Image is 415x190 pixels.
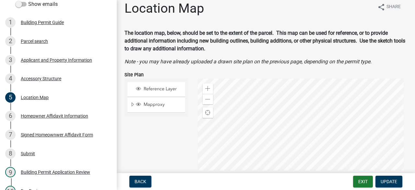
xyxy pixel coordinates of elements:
div: 6 [5,111,16,121]
label: Show emails [16,0,58,8]
span: Expand [130,102,135,108]
ul: Layer List [127,81,186,114]
div: 9 [5,167,16,177]
label: Site Plan [124,73,144,77]
button: shareShare [372,1,406,13]
h1: Location Map [124,1,204,16]
strong: The location map, below, should be set to the extent of the parcel. This map can be used for refe... [124,30,405,52]
div: 3 [5,55,16,65]
li: Reference Layer [127,82,185,97]
div: Find my location [203,108,213,118]
div: Accessory Structure [21,76,61,81]
span: Reference Layer [142,86,183,92]
i: share [377,3,385,11]
div: 5 [5,92,16,103]
button: Update [375,176,402,187]
span: Share [386,3,401,11]
li: Mapproxy [127,98,185,113]
div: Homeowner Affidavit Information [21,114,88,118]
span: Back [135,179,146,184]
div: Parcel search [21,39,48,44]
div: 4 [5,73,16,84]
div: Zoom out [203,94,213,104]
div: 8 [5,148,16,159]
div: Applicant and Property Information [21,58,92,62]
div: Mapproxy [135,102,183,108]
span: Update [381,179,397,184]
div: Submit [21,151,35,156]
div: Building Permit Application Review [21,170,90,174]
div: 2 [5,36,16,46]
div: 1 [5,17,16,28]
span: Mapproxy [142,102,183,108]
div: Reference Layer [135,86,183,93]
div: Location Map [21,95,49,100]
i: Note - you may have already uploaded a drawn site plan on the previous page, depending on the per... [124,58,372,65]
div: Building Permit Guide [21,20,64,25]
button: Exit [353,176,373,187]
div: Zoom in [203,83,213,94]
div: Signed Homeownwer Affidavit Form [21,133,93,137]
button: Back [129,176,151,187]
div: 7 [5,130,16,140]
